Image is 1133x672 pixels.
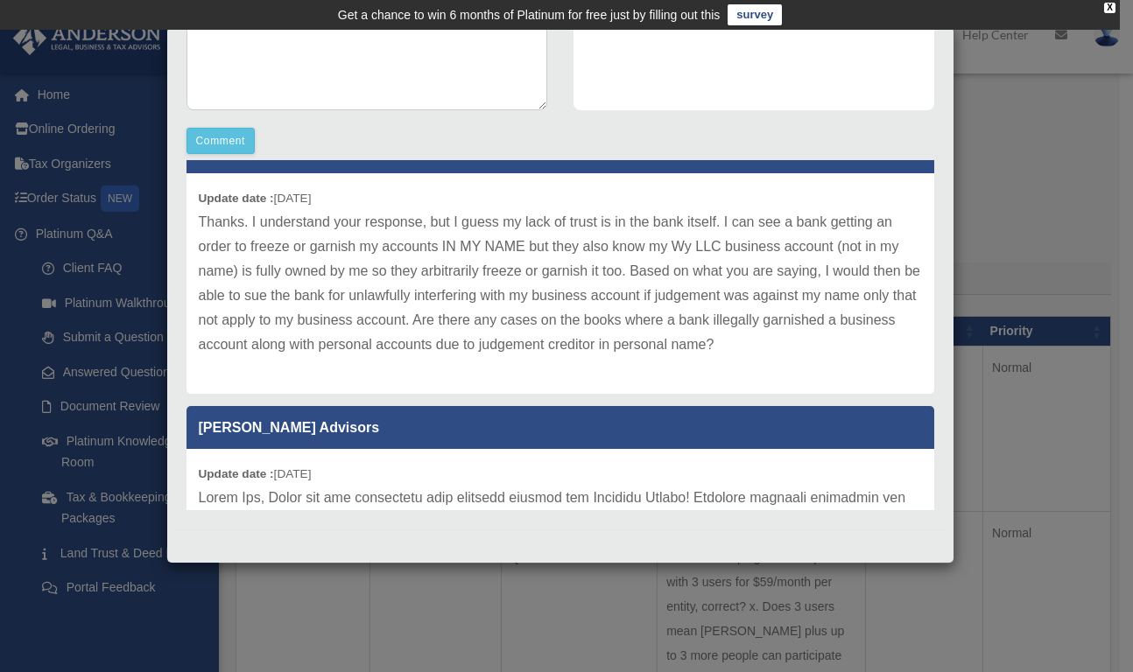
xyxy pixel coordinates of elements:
[199,192,312,205] small: [DATE]
[1104,3,1115,13] div: close
[199,192,274,205] b: Update date :
[186,128,256,154] button: Comment
[186,406,934,449] p: [PERSON_NAME] Advisors
[199,467,312,480] small: [DATE]
[728,4,782,25] a: survey
[338,4,721,25] div: Get a chance to win 6 months of Platinum for free just by filling out this
[199,210,922,357] p: Thanks. I understand your response, but I guess my lack of trust is in the bank itself. I can see...
[199,467,274,480] b: Update date :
